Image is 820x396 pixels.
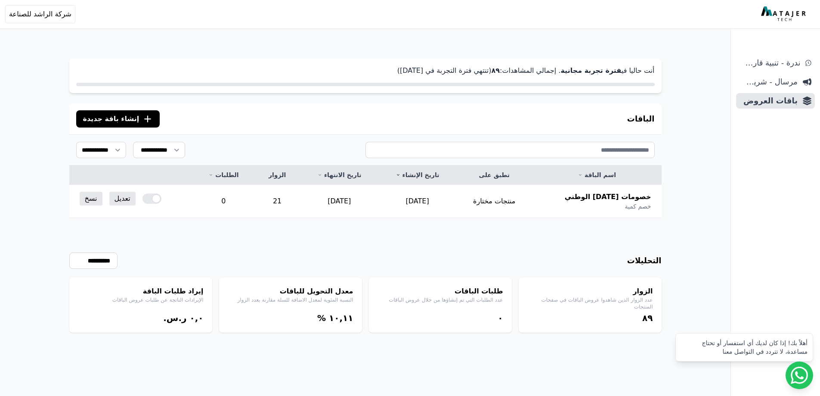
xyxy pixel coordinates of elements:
[456,185,532,218] td: منتجات مختارة
[9,9,71,19] span: شركة الراشد للصناعة
[310,171,368,179] a: تاريخ الانتهاء
[681,339,808,356] div: أهلاً بك! إذا كان لديك أي استفسار أو تحتاج مساعدة، لا تتردد في التواصل معنا
[740,57,800,69] span: ندرة - تنبية قارب علي النفاذ
[625,202,651,211] span: خصم كمية
[565,192,651,202] span: خصومات [DATE] الوطني
[5,5,75,23] button: شركة الراشد للصناعة
[76,110,160,128] button: إنشاء باقة جديدة
[527,312,653,324] div: ٨٩
[560,66,621,75] strong: فترة تجربة مجانية
[83,114,139,124] span: إنشاء باقة جديدة
[761,6,808,22] img: MatajerTech Logo
[203,171,244,179] a: الطلبات
[627,113,655,125] h3: الباقات
[300,185,378,218] td: [DATE]
[627,255,662,267] h3: التحليلات
[109,192,136,206] a: تعديل
[740,76,798,88] span: مرسال - شريط دعاية
[317,313,326,323] span: %
[76,65,655,76] p: أنت حاليا في . إجمالي المشاهدات: (تنتهي فترة التجربة في [DATE])
[78,286,204,296] h4: إيراد طلبات الباقة
[543,171,651,179] a: اسم الباقة
[78,296,204,303] p: الإيرادات الناتجة عن طلبات عروض الباقات
[228,296,353,303] p: النسبة المئوية لمعدل الاضافة للسلة مقارنة بعدد الزوار
[163,313,186,323] span: ر.س.
[329,313,353,323] bdi: ١۰,١١
[527,296,653,310] p: عدد الزوار الذين شاهدوا عروض الباقات في صفحات المنتجات
[378,296,503,303] p: عدد الطلبات التي تم إنشاؤها من خلال عروض الباقات
[491,66,500,75] strong: ٨٩
[389,171,446,179] a: تاريخ الإنشاء
[378,185,456,218] td: [DATE]
[456,165,532,185] th: تطبق على
[740,95,798,107] span: باقات العروض
[378,286,503,296] h4: طلبات الباقات
[378,312,503,324] div: ۰
[254,185,300,218] td: 21
[193,185,254,218] td: 0
[228,286,353,296] h4: معدل التحويل للباقات
[80,192,102,206] a: نسخ
[189,313,203,323] bdi: ۰,۰
[254,165,300,185] th: الزوار
[527,286,653,296] h4: الزوار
